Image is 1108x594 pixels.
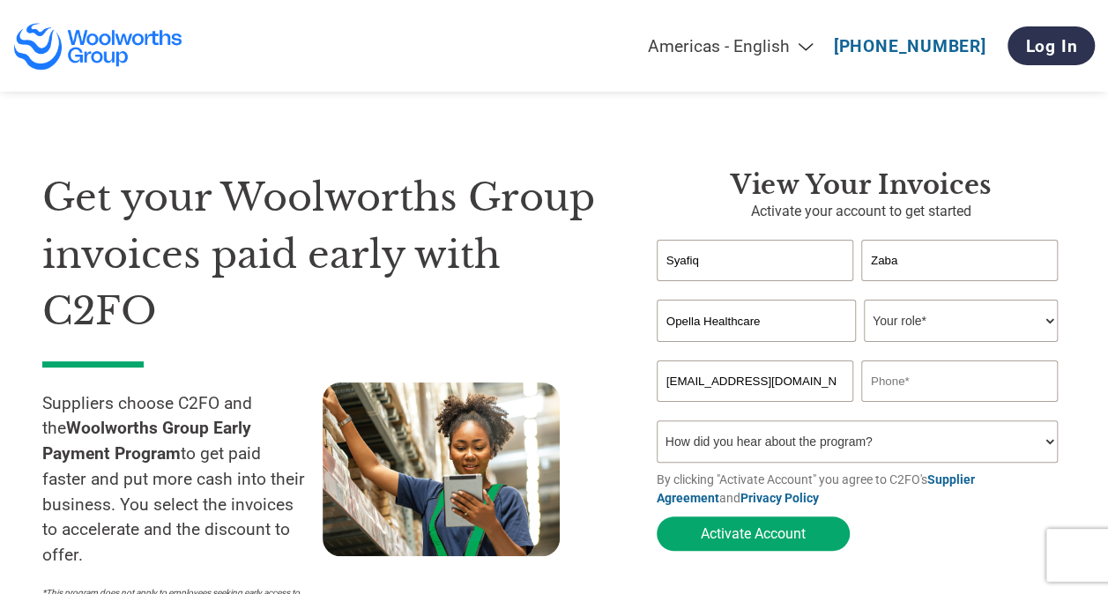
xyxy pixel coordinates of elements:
button: Activate Account [657,516,850,551]
img: Woolworths Group [13,22,183,71]
a: [PHONE_NUMBER] [834,36,986,56]
div: Invalid last name or last name is too long [861,283,1058,293]
input: Last Name* [861,240,1058,281]
a: Privacy Policy [740,491,819,505]
input: Invalid Email format [657,360,853,402]
a: Log In [1008,26,1095,65]
input: Phone* [861,360,1058,402]
h3: View Your Invoices [657,169,1066,201]
input: Your company name* [657,300,856,342]
div: Inavlid Email Address [657,404,853,413]
div: Inavlid Phone Number [861,404,1058,413]
p: Activate your account to get started [657,201,1066,222]
strong: Woolworths Group Early Payment Program [42,418,251,464]
img: supply chain worker [323,382,560,556]
p: By clicking "Activate Account" you agree to C2FO's and [657,471,1066,508]
select: Title/Role [864,300,1058,342]
input: First Name* [657,240,853,281]
div: Invalid first name or first name is too long [657,283,853,293]
div: Invalid company name or company name is too long [657,344,1058,353]
h1: Get your Woolworths Group invoices paid early with C2FO [42,169,604,340]
p: Suppliers choose C2FO and the to get paid faster and put more cash into their business. You selec... [42,391,323,569]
